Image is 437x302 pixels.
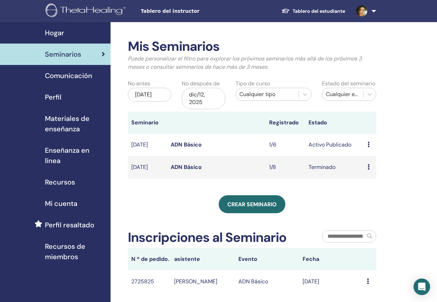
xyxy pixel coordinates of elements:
img: default.jpg [356,6,367,17]
p: Puede personalizar el filtro para explorar los próximos seminarios más allá de los próximos 3 mes... [128,55,376,71]
label: No después de [182,79,220,88]
label: No antes [128,79,150,88]
th: Estado [305,112,364,134]
a: Crear seminario [219,195,285,213]
span: Hogar [45,28,64,38]
td: 2725825 [128,270,171,293]
td: [DATE] [299,270,363,293]
td: Terminado [305,156,364,179]
img: logo.png [46,3,128,19]
td: [DATE] [128,134,167,156]
td: ADN Básico [235,270,299,293]
th: Evento [235,248,299,270]
h2: Mis Seminarios [128,39,376,55]
span: Materiales de enseñanza [45,113,105,134]
th: Fecha [299,248,363,270]
a: ADN Básico [171,163,202,171]
span: Seminarios [45,49,81,59]
div: [DATE] [128,88,171,102]
span: Enseñanza en línea [45,145,105,166]
span: Recursos [45,177,75,187]
th: Registrado [266,112,305,134]
th: asistente [171,248,235,270]
a: Tablero del estudiante [276,5,351,18]
span: Mi cuenta [45,198,77,209]
td: Activo Publicado [305,134,364,156]
h2: Inscripciones al Seminario [128,230,286,246]
div: dic/12, 2025 [182,88,225,109]
label: Tipo de curso [236,79,270,88]
span: Comunicación [45,70,92,81]
div: Cualquier tipo [239,90,295,98]
span: Recursos de miembros [45,241,105,262]
span: Perfil resaltado [45,220,94,230]
td: 1/6 [266,134,305,156]
div: Cualquier estatus [326,90,360,98]
td: 1/8 [266,156,305,179]
span: Tablero del instructor [141,8,244,15]
img: graduation-cap-white.svg [282,8,290,14]
td: [PERSON_NAME] [171,270,235,293]
span: Perfil [45,92,61,102]
a: ADN Básico [171,141,202,148]
td: [DATE] [128,156,167,179]
div: Open Intercom Messenger [414,279,430,295]
th: N º de pedido. [128,248,171,270]
span: Crear seminario [227,201,277,208]
th: Seminario [128,112,167,134]
label: Estado del seminario [322,79,375,88]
